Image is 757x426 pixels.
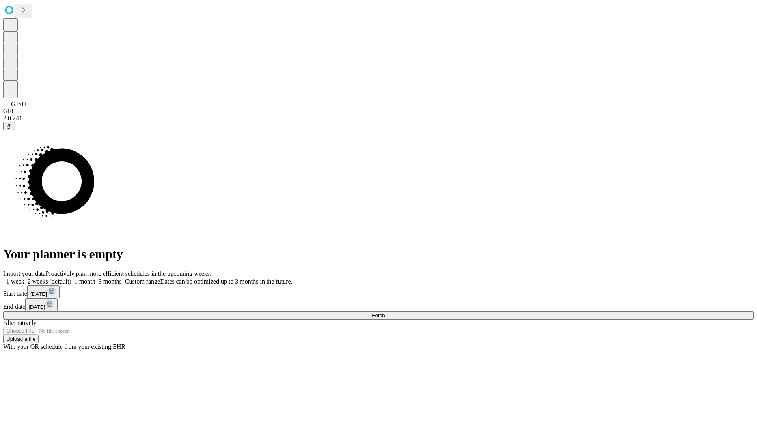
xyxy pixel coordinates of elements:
span: With your OR schedule from your existing EHR [3,343,125,350]
span: Alternatively [3,319,36,326]
span: Custom range [125,278,160,285]
div: Start date [3,285,754,298]
button: Upload a file [3,335,39,343]
span: @ [6,123,12,129]
span: 1 week [6,278,24,285]
span: [DATE] [30,291,47,297]
span: Dates can be optimized up to 3 months in the future. [160,278,292,285]
div: GEI [3,108,754,115]
div: End date [3,298,754,311]
span: [DATE] [28,304,45,310]
span: 3 months [99,278,122,285]
span: 2 weeks (default) [28,278,71,285]
span: Import your data [3,270,46,277]
div: 2.0.241 [3,115,754,122]
span: 1 month [75,278,95,285]
h1: Your planner is empty [3,247,754,262]
span: GJSH [11,101,26,107]
span: Fetch [372,312,385,318]
button: @ [3,122,15,130]
button: [DATE] [27,285,60,298]
button: Fetch [3,311,754,319]
button: [DATE] [25,298,58,311]
span: Proactively plan more efficient schedules in the upcoming weeks. [46,270,211,277]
